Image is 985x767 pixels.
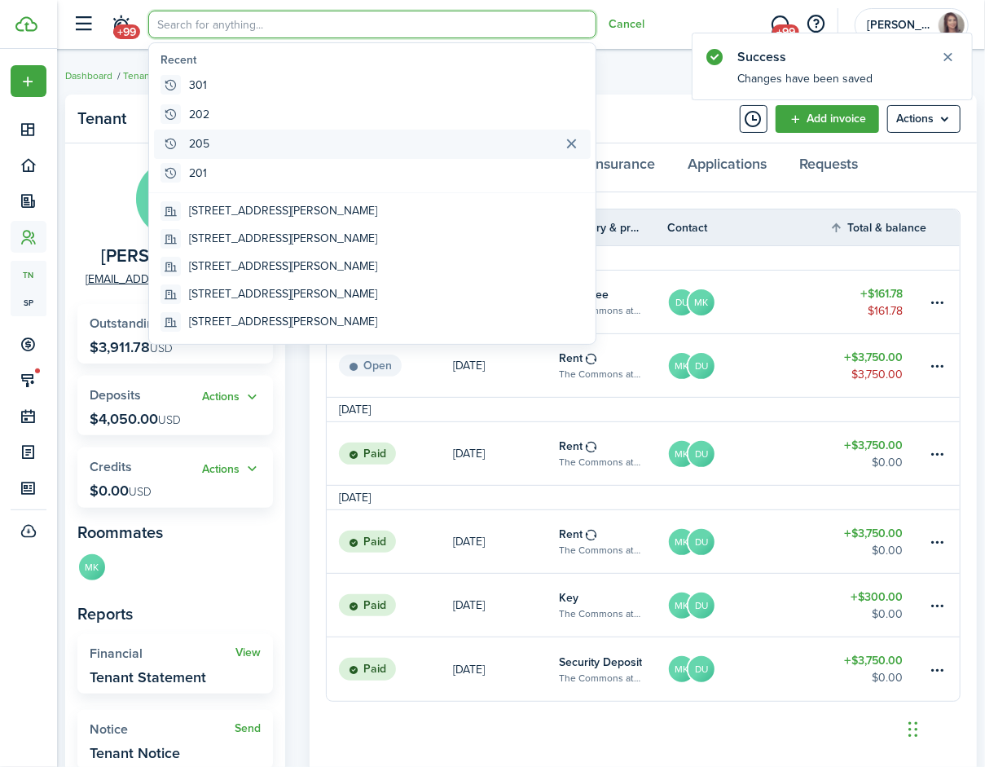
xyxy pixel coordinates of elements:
[154,100,591,130] global-search-item: 202
[77,109,208,128] panel-main-title: Tenant
[872,606,903,623] table-amount-description: $0.00
[327,334,453,397] a: Open
[887,105,961,133] menu-btn: Actions
[189,202,377,219] global-search-item-title: [STREET_ADDRESS][PERSON_NAME]
[453,422,559,485] a: [DATE]
[235,646,261,659] a: View
[829,422,927,485] a: $3,750.00$0.00
[829,271,927,333] a: $161.78$161.78
[688,593,715,619] avatar-text: DU
[908,705,918,754] div: Drag
[339,658,396,681] status: Paid
[11,261,46,289] a: tn
[671,143,783,192] a: Applications
[904,689,985,767] iframe: Chat Widget
[90,457,132,476] span: Credits
[68,9,99,40] button: Open sidebar
[737,47,925,67] notify-title: Success
[453,637,559,701] a: [DATE]
[453,574,559,637] a: [DATE]
[101,246,241,267] span: Daniella Ubiera
[669,593,695,619] avatar-text: MK
[844,437,903,454] table-amount-title: $3,750.00
[327,510,453,573] a: Paid
[609,18,644,31] button: Cancel
[77,602,273,626] panel-main-subtitle: Reports
[11,289,46,316] span: sp
[844,525,903,542] table-amount-title: $3,750.00
[669,441,695,467] avatar-text: MK
[667,510,829,573] a: MKDU
[887,105,961,133] button: Open menu
[202,388,261,407] widget-stats-action: Actions
[235,722,261,735] a: Send
[202,460,261,478] button: Actions
[136,160,214,238] avatar-text: DU
[559,438,583,455] table-info-title: Rent
[150,340,173,357] span: USD
[79,554,105,580] avatar-text: MK
[559,303,643,318] table-subtitle: The Commons at [GEOGRAPHIC_DATA], [GEOGRAPHIC_DATA]
[86,271,265,288] a: [EMAIL_ADDRESS][DOMAIN_NAME]
[65,68,112,83] a: Dashboard
[158,412,181,429] span: USD
[90,411,181,427] p: $4,050.00
[154,71,591,100] global-search-item: 301
[90,722,235,737] widget-stats-title: Notice
[339,594,396,617] status: Paid
[829,510,927,573] a: $3,750.00$0.00
[453,661,485,678] p: [DATE]
[189,165,207,182] global-search-item-title: 201
[559,526,583,543] table-info-title: Rent
[327,422,453,485] a: Paid
[11,65,46,97] button: Open menu
[575,143,671,192] a: Insurance
[559,134,584,154] button: Clear search
[154,130,591,159] global-search-item: 205
[693,70,972,99] notify-body: Changes have been saved
[688,289,715,315] avatar-text: MK
[667,219,829,236] th: Contact
[189,313,377,330] global-search-item-title: [STREET_ADDRESS][PERSON_NAME]
[559,422,667,485] a: RentThe Commons at [GEOGRAPHIC_DATA], [GEOGRAPHIC_DATA]
[829,637,927,701] a: $3,750.00$0.00
[559,637,667,701] a: Security DepositThe Commons at [GEOGRAPHIC_DATA], [GEOGRAPHIC_DATA]
[559,606,643,621] table-subtitle: The Commons at [GEOGRAPHIC_DATA], [GEOGRAPHIC_DATA]
[90,646,235,661] widget-stats-title: Financial
[77,553,107,585] a: MK
[783,143,874,192] a: Requests
[844,349,903,366] table-amount-title: $3,750.00
[90,483,152,499] p: $0.00
[327,574,453,637] a: Paid
[559,543,643,558] table-subtitle: The Commons at [GEOGRAPHIC_DATA], [GEOGRAPHIC_DATA]
[851,588,903,606] table-amount-title: $300.00
[148,11,596,38] input: Search for anything...
[559,574,667,637] a: KeyThe Commons at [GEOGRAPHIC_DATA], [GEOGRAPHIC_DATA]
[559,455,643,469] table-subtitle: The Commons at [GEOGRAPHIC_DATA], [GEOGRAPHIC_DATA]
[872,454,903,471] table-amount-description: $0.00
[129,483,152,500] span: USD
[872,542,903,559] table-amount-description: $0.00
[688,656,715,682] avatar-text: DU
[113,24,140,39] span: +99
[669,289,695,315] avatar-text: DU
[189,258,377,275] global-search-item-title: [STREET_ADDRESS][PERSON_NAME]
[327,637,453,701] a: Paid
[202,460,261,478] button: Open menu
[327,489,383,506] td: [DATE]
[669,656,695,682] avatar-text: MK
[772,24,799,39] span: +99
[860,285,903,302] table-amount-title: $161.78
[123,68,158,83] a: Tenants
[829,218,927,237] th: Sort
[189,135,209,152] global-search-item-title: 205
[90,669,206,685] widget-stats-description: Tenant Statement
[867,20,932,31] span: Rachel
[106,4,137,46] a: Notifications
[339,443,396,465] status: Paid
[688,529,715,555] avatar-text: DU
[453,445,485,462] p: [DATE]
[559,654,642,671] table-info-title: Security Deposit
